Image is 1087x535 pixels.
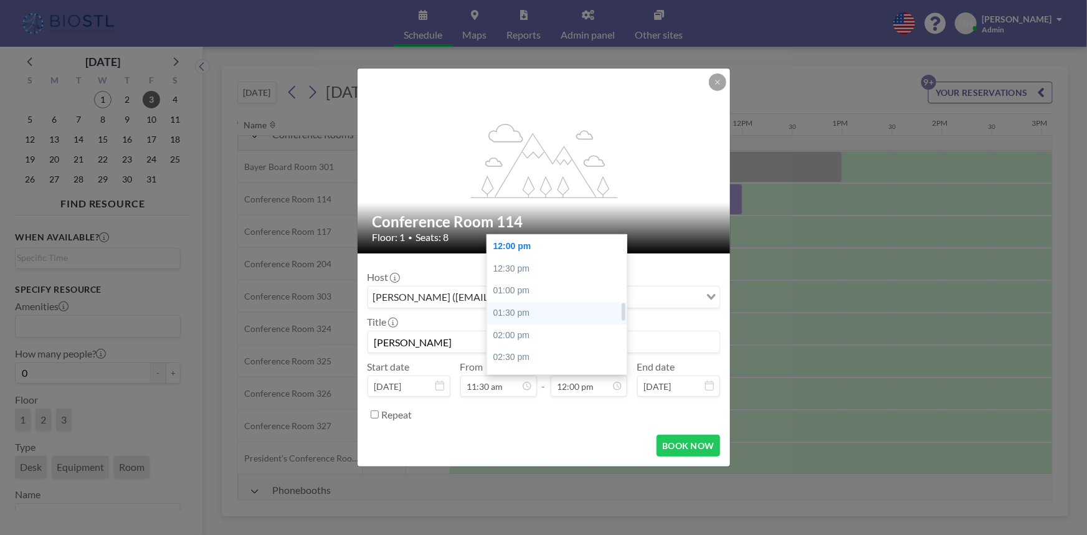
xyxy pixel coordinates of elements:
[373,231,406,244] span: Floor: 1
[628,289,699,305] input: Search for option
[371,289,627,305] span: [PERSON_NAME] ([EMAIL_ADDRESS][DOMAIN_NAME])
[382,409,412,421] label: Repeat
[487,258,632,280] div: 12:30 pm
[487,324,632,347] div: 02:00 pm
[368,361,410,373] label: Start date
[487,280,632,302] div: 01:00 pm
[368,271,399,283] label: Host
[373,212,716,231] h2: Conference Room 114
[368,286,719,308] div: Search for option
[409,233,413,242] span: •
[487,302,632,324] div: 01:30 pm
[470,123,617,197] g: flex-grow: 1.2;
[416,231,449,244] span: Seats: 8
[487,235,632,258] div: 12:00 pm
[368,316,397,328] label: Title
[368,331,719,353] input: Melissa's reservation
[487,346,632,369] div: 02:30 pm
[487,369,632,391] div: 03:00 pm
[637,361,675,373] label: End date
[657,435,719,457] button: BOOK NOW
[460,361,483,373] label: From
[542,365,546,392] span: -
